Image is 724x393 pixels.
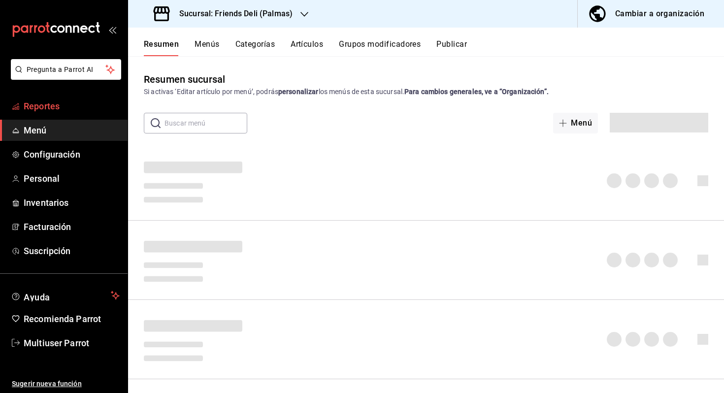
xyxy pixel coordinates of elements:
[24,196,120,209] span: Inventarios
[339,39,421,56] button: Grupos modificadores
[24,124,120,137] span: Menú
[165,113,247,133] input: Buscar menú
[144,39,179,56] button: Resumen
[195,39,219,56] button: Menús
[144,39,724,56] div: navigation tabs
[11,59,121,80] button: Pregunta a Parrot AI
[12,379,120,389] span: Sugerir nueva función
[171,8,293,20] h3: Sucursal: Friends Deli (Palmas)
[24,99,120,113] span: Reportes
[144,87,708,97] div: Si activas ‘Editar artículo por menú’, podrás los menús de esta sucursal.
[7,71,121,82] a: Pregunta a Parrot AI
[24,220,120,233] span: Facturación
[108,26,116,33] button: open_drawer_menu
[24,148,120,161] span: Configuración
[436,39,467,56] button: Publicar
[24,336,120,350] span: Multiuser Parrot
[24,244,120,258] span: Suscripción
[24,312,120,326] span: Recomienda Parrot
[27,65,106,75] span: Pregunta a Parrot AI
[615,7,704,21] div: Cambiar a organización
[24,290,107,301] span: Ayuda
[291,39,323,56] button: Artículos
[278,88,319,96] strong: personalizar
[235,39,275,56] button: Categorías
[553,113,598,133] button: Menú
[404,88,549,96] strong: Para cambios generales, ve a “Organización”.
[144,72,225,87] div: Resumen sucursal
[24,172,120,185] span: Personal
